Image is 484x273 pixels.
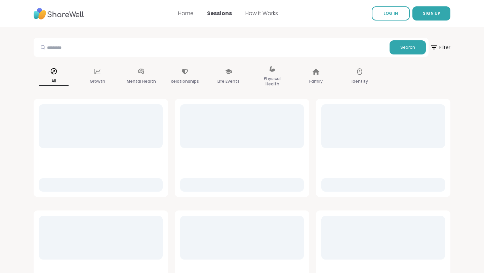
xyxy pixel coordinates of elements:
[257,75,287,88] p: Physical Health
[178,9,194,17] a: Home
[352,77,368,85] p: Identity
[423,10,440,16] span: SIGN UP
[245,9,278,17] a: How It Works
[207,9,232,17] a: Sessions
[39,77,69,86] p: All
[34,4,84,23] img: ShareWell Nav Logo
[384,10,398,16] span: LOG IN
[412,6,450,21] button: SIGN UP
[309,77,323,85] p: Family
[430,38,450,57] button: Filter
[400,44,415,50] span: Search
[127,77,156,85] p: Mental Health
[372,6,410,21] a: LOG IN
[90,77,105,85] p: Growth
[217,77,240,85] p: Life Events
[430,39,450,55] span: Filter
[171,77,199,85] p: Relationships
[390,40,426,54] button: Search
